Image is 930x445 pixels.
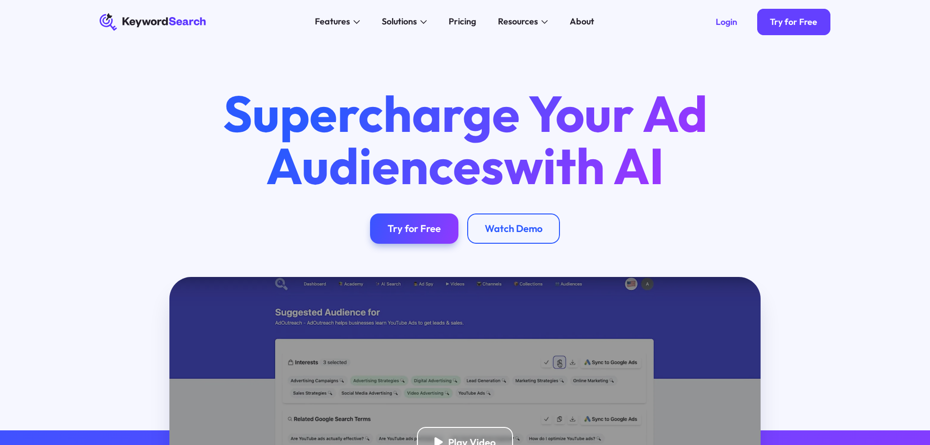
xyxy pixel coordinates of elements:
div: Features [315,15,350,28]
a: Try for Free [370,213,458,244]
span: with AI [504,134,664,197]
div: About [570,15,594,28]
a: Try for Free [757,9,831,35]
h1: Supercharge Your Ad Audiences [202,87,727,191]
div: Try for Free [770,17,817,27]
a: Pricing [442,13,483,31]
div: Try for Free [388,222,441,234]
div: Watch Demo [485,222,542,234]
div: Login [716,17,737,27]
a: About [563,13,601,31]
div: Solutions [382,15,417,28]
a: Login [703,9,750,35]
div: Pricing [449,15,476,28]
div: Resources [498,15,538,28]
